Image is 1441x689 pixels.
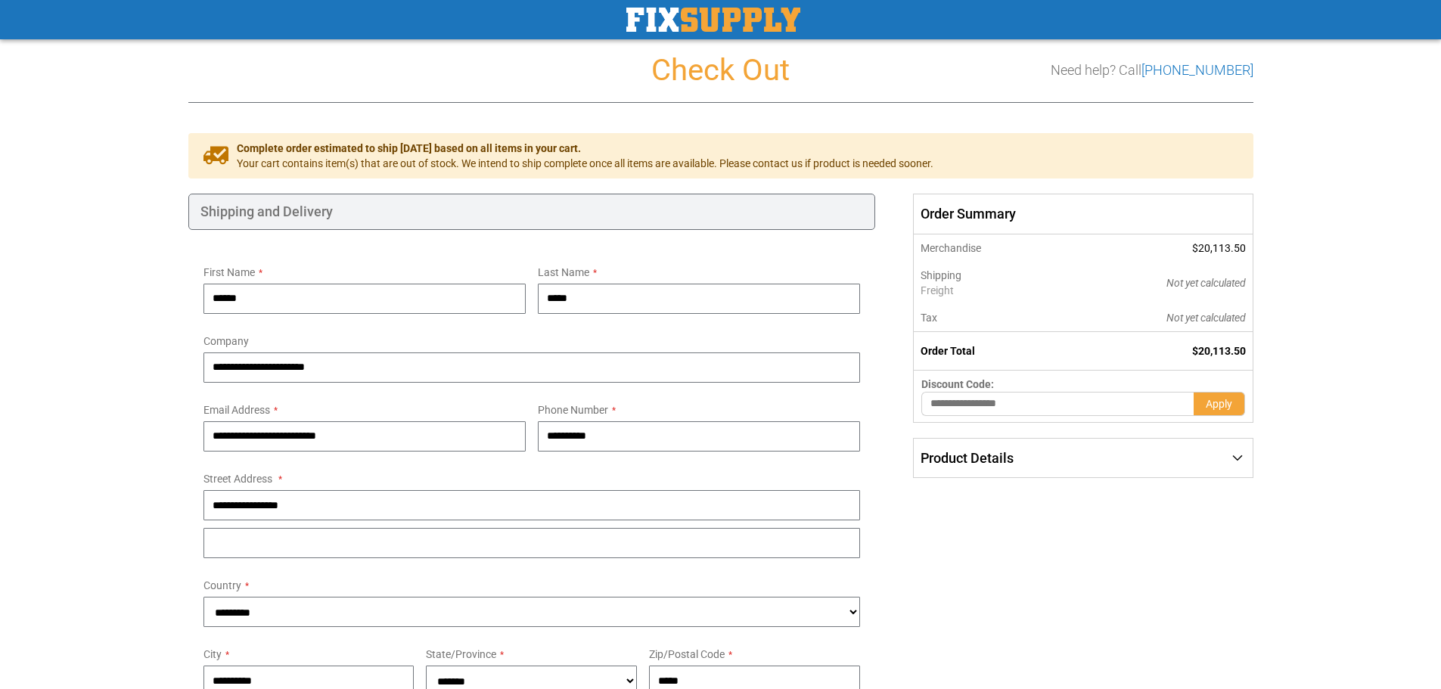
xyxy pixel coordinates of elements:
span: $20,113.50 [1192,242,1246,254]
span: Country [203,579,241,591]
span: Last Name [538,266,589,278]
strong: Order Total [921,345,975,357]
span: Complete order estimated to ship [DATE] based on all items in your cart. [237,141,933,156]
span: Your cart contains item(s) that are out of stock. We intend to ship complete once all items are a... [237,156,933,171]
span: Company [203,335,249,347]
span: Order Summary [913,194,1253,234]
span: $20,113.50 [1192,345,1246,357]
span: Not yet calculated [1166,277,1246,289]
span: Email Address [203,404,270,416]
span: Not yet calculated [1166,312,1246,324]
span: Shipping [921,269,961,281]
span: Discount Code: [921,378,994,390]
span: First Name [203,266,255,278]
span: State/Province [426,648,496,660]
a: store logo [626,8,800,32]
h3: Need help? Call [1051,63,1253,78]
span: Zip/Postal Code [649,648,725,660]
span: Freight [921,283,1057,298]
span: Product Details [921,450,1014,466]
th: Tax [914,304,1064,332]
span: Apply [1206,398,1232,410]
span: Phone Number [538,404,608,416]
button: Apply [1194,392,1245,416]
img: Fix Industrial Supply [626,8,800,32]
span: Street Address [203,473,272,485]
h1: Check Out [188,54,1253,87]
a: [PHONE_NUMBER] [1141,62,1253,78]
div: Shipping and Delivery [188,194,876,230]
span: City [203,648,222,660]
th: Merchandise [914,234,1064,262]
